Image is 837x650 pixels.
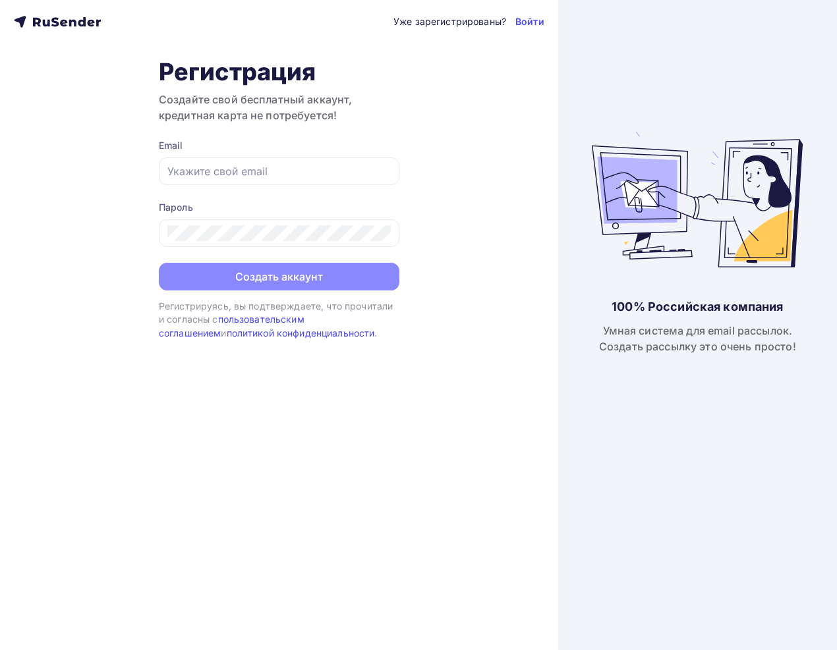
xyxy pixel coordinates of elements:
[515,15,544,28] a: Войти
[159,57,399,86] h1: Регистрация
[159,139,399,152] div: Email
[612,299,783,315] div: 100% Российская компания
[227,327,375,339] a: политикой конфиденциальности
[167,163,391,179] input: Укажите свой email
[159,92,399,123] h3: Создайте свой бесплатный аккаунт, кредитная карта не потребуется!
[159,201,399,214] div: Пароль
[159,263,399,290] button: Создать аккаунт
[159,313,304,338] a: пользовательским соглашением
[599,323,796,354] div: Умная система для email рассылок. Создать рассылку это очень просто!
[159,300,399,340] div: Регистрируясь, вы подтверждаете, что прочитали и согласны с и .
[393,15,506,28] div: Уже зарегистрированы?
